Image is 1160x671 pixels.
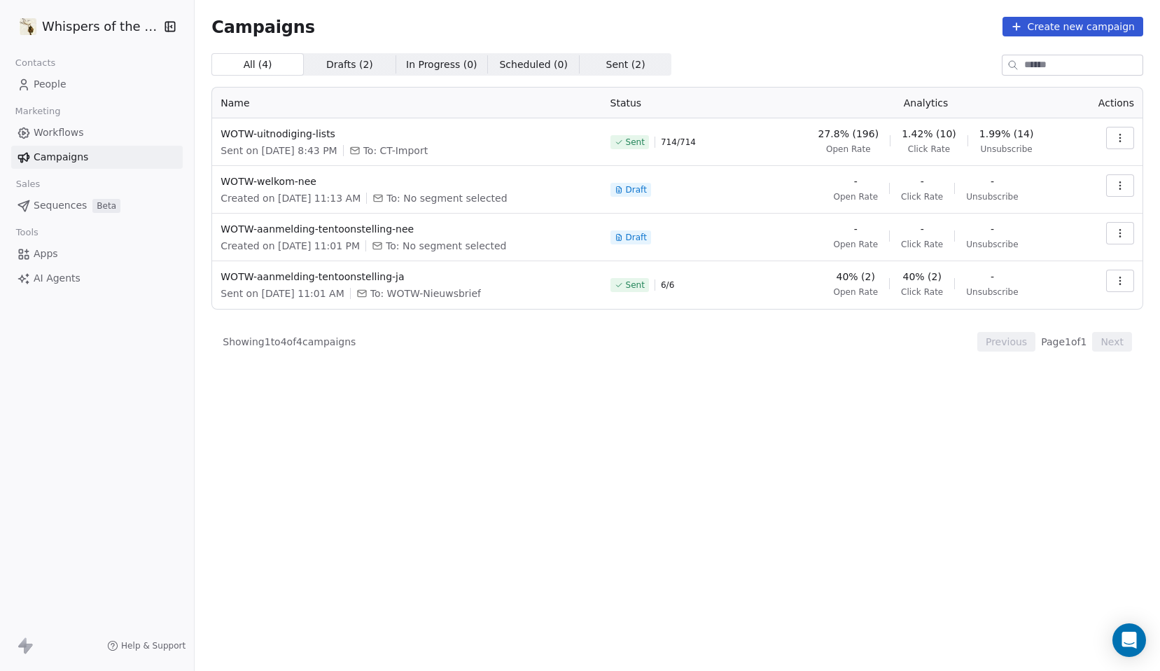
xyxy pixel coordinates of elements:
[626,137,645,148] span: Sent
[17,15,153,39] button: Whispers of the Wood
[211,17,315,36] span: Campaigns
[34,125,84,140] span: Workflows
[11,194,183,217] a: SequencesBeta
[34,150,88,165] span: Campaigns
[833,191,878,202] span: Open Rate
[11,121,183,144] a: Workflows
[966,286,1018,298] span: Unsubscribe
[363,144,428,158] span: To: CT-Import
[121,640,186,651] span: Help & Support
[221,144,337,158] span: Sent on [DATE] 8:43 PM
[107,640,186,651] a: Help & Support
[902,270,941,284] span: 40% (2)
[979,127,1034,141] span: 1.99% (14)
[11,242,183,265] a: Apps
[980,144,1032,155] span: Unsubscribe
[92,199,120,213] span: Beta
[499,57,568,72] span: Scheduled ( 0 )
[406,57,477,72] span: In Progress ( 0 )
[221,239,360,253] span: Created on [DATE] 11:01 PM
[221,191,361,205] span: Created on [DATE] 11:13 AM
[661,137,696,148] span: 714 / 714
[34,271,81,286] span: AI Agents
[370,286,481,300] span: To: WOTW-Nieuwsbrief
[1075,88,1142,118] th: Actions
[977,332,1035,352] button: Previous
[991,222,994,236] span: -
[11,73,183,96] a: People
[921,174,924,188] span: -
[837,270,875,284] span: 40% (2)
[626,279,645,291] span: Sent
[11,146,183,169] a: Campaigns
[1041,335,1086,349] span: Page 1 of 1
[212,88,601,118] th: Name
[854,174,858,188] span: -
[42,18,160,36] span: Whispers of the Wood
[11,267,183,290] a: AI Agents
[826,144,871,155] span: Open Rate
[901,191,943,202] span: Click Rate
[221,127,593,141] span: WOTW-uitnodiging-lists
[854,222,858,236] span: -
[1002,17,1143,36] button: Create new campaign
[326,57,373,72] span: Drafts ( 2 )
[966,191,1018,202] span: Unsubscribe
[34,247,58,261] span: Apps
[833,286,878,298] span: Open Rate
[908,144,950,155] span: Click Rate
[777,88,1075,118] th: Analytics
[386,239,506,253] span: To: No segment selected
[661,279,674,291] span: 6 / 6
[991,270,994,284] span: -
[626,184,647,195] span: Draft
[901,286,943,298] span: Click Rate
[10,174,46,195] span: Sales
[833,239,878,250] span: Open Rate
[1092,332,1132,352] button: Next
[20,18,36,35] img: WOTW-logo.jpg
[966,239,1018,250] span: Unsubscribe
[386,191,507,205] span: To: No segment selected
[991,174,994,188] span: -
[902,127,956,141] span: 1.42% (10)
[921,222,924,236] span: -
[606,57,645,72] span: Sent ( 2 )
[221,270,593,284] span: WOTW-aanmelding-tentoonstelling-ja
[602,88,777,118] th: Status
[10,222,44,243] span: Tools
[34,198,87,213] span: Sequences
[901,239,943,250] span: Click Rate
[818,127,879,141] span: 27.8% (196)
[9,101,67,122] span: Marketing
[626,232,647,243] span: Draft
[34,77,67,92] span: People
[221,222,593,236] span: WOTW-aanmelding-tentoonstelling-nee
[223,335,356,349] span: Showing 1 to 4 of 4 campaigns
[1112,623,1146,657] div: Open Intercom Messenger
[9,53,62,74] span: Contacts
[221,174,593,188] span: WOTW-welkom-nee
[221,286,344,300] span: Sent on [DATE] 11:01 AM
